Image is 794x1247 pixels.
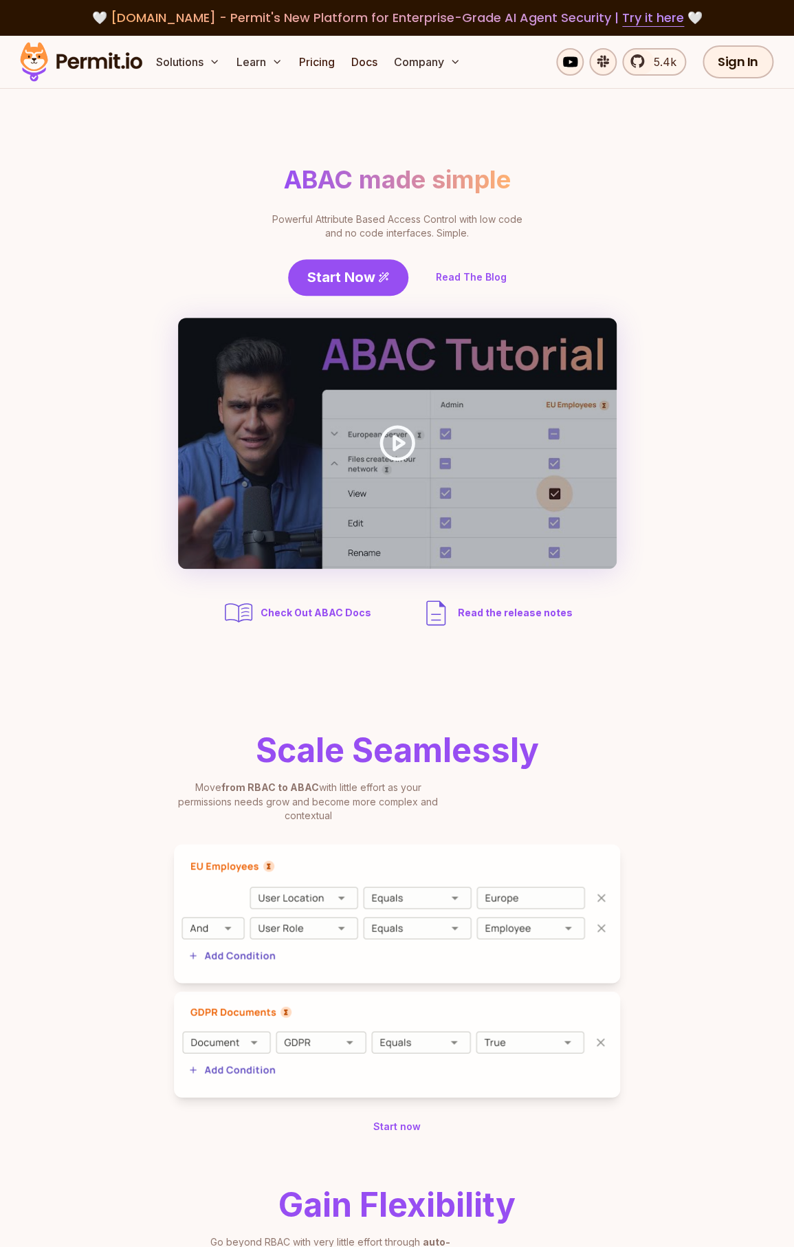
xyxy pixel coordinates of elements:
[388,48,466,76] button: Company
[221,781,319,793] b: from RBAC to ABAC
[151,48,225,76] button: Solutions
[458,606,573,620] span: Read the release notes
[263,213,531,240] p: Powerful Attribute Based Access Control with low code and no code interfaces. Simple.
[436,270,507,284] a: Read The Blog
[14,39,148,85] img: Permit logo
[622,48,686,76] a: 5.4k
[33,8,761,28] div: 🤍 🤍
[174,734,620,767] h2: Scale Seamlessly
[231,48,288,76] button: Learn
[111,9,684,26] span: [DOMAIN_NAME] - Permit's New Platform for Enterprise-Grade AI Agent Security |
[261,606,371,620] span: Check Out ABAC Docs
[419,596,452,629] img: description
[288,259,408,296] a: Start Now
[646,54,676,70] span: 5.4k
[419,596,573,629] a: Read the release notes
[196,1188,598,1221] h2: Gain Flexibility
[622,9,684,27] a: Try it here
[222,596,375,629] a: Check Out ABAC Docs
[346,48,383,76] a: Docs
[703,45,773,78] a: Sign In
[294,48,340,76] a: Pricing
[174,781,442,822] p: Move with little effort as your permissions needs grow and become more complex and contextual
[307,268,375,287] span: Start Now
[174,1119,620,1133] a: Start now
[284,166,511,193] h1: ABAC made simple
[222,596,255,629] img: abac docs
